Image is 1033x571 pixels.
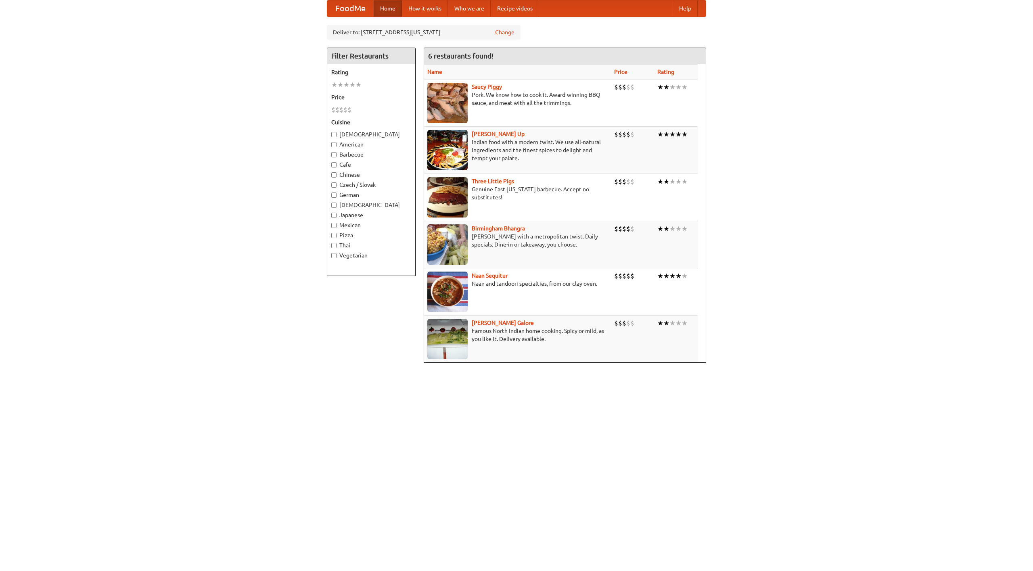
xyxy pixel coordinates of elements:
[682,83,688,92] li: ★
[622,83,626,92] li: $
[427,138,608,162] p: Indian food with a modern twist. We use all-natural ingredients and the finest spices to delight ...
[622,319,626,328] li: $
[657,177,663,186] li: ★
[618,130,622,139] li: $
[331,132,337,137] input: [DEMOGRAPHIC_DATA]
[472,225,525,232] a: Birmingham Bhangra
[614,177,618,186] li: $
[626,319,630,328] li: $
[349,80,355,89] li: ★
[331,152,337,157] input: Barbecue
[331,211,411,219] label: Japanese
[331,130,411,138] label: [DEMOGRAPHIC_DATA]
[339,105,343,114] li: $
[657,130,663,139] li: ★
[669,83,675,92] li: ★
[630,130,634,139] li: $
[343,80,349,89] li: ★
[657,83,663,92] li: ★
[657,319,663,328] li: ★
[448,0,491,17] a: Who we are
[331,231,411,239] label: Pizza
[682,130,688,139] li: ★
[675,83,682,92] li: ★
[331,68,411,76] h5: Rating
[675,224,682,233] li: ★
[663,224,669,233] li: ★
[331,172,337,178] input: Chinese
[343,105,347,114] li: $
[331,142,337,147] input: American
[427,177,468,218] img: littlepigs.jpg
[622,177,626,186] li: $
[331,241,411,249] label: Thai
[335,105,339,114] li: $
[630,224,634,233] li: $
[427,272,468,312] img: naansequitur.jpg
[331,233,337,238] input: Pizza
[618,224,622,233] li: $
[618,272,622,280] li: $
[657,272,663,280] li: ★
[669,177,675,186] li: ★
[331,203,337,208] input: [DEMOGRAPHIC_DATA]
[675,177,682,186] li: ★
[614,319,618,328] li: $
[427,69,442,75] a: Name
[675,272,682,280] li: ★
[331,181,411,189] label: Czech / Slovak
[427,83,468,123] img: saucy.jpg
[675,130,682,139] li: ★
[331,251,411,259] label: Vegetarian
[614,69,627,75] a: Price
[374,0,402,17] a: Home
[427,280,608,288] p: Naan and tandoori specialties, from our clay oven.
[614,272,618,280] li: $
[622,130,626,139] li: $
[626,130,630,139] li: $
[427,224,468,265] img: bhangra.jpg
[327,48,415,64] h4: Filter Restaurants
[657,69,674,75] a: Rating
[495,28,514,36] a: Change
[669,130,675,139] li: ★
[331,105,335,114] li: $
[682,177,688,186] li: ★
[663,177,669,186] li: ★
[663,83,669,92] li: ★
[331,140,411,149] label: American
[331,161,411,169] label: Cafe
[614,130,618,139] li: $
[472,84,502,90] a: Saucy Piggy
[618,319,622,328] li: $
[331,162,337,167] input: Cafe
[427,185,608,201] p: Genuine East [US_STATE] barbecue. Accept no substitutes!
[682,224,688,233] li: ★
[331,253,337,258] input: Vegetarian
[673,0,698,17] a: Help
[472,320,534,326] b: [PERSON_NAME] Galore
[614,83,618,92] li: $
[622,272,626,280] li: $
[331,192,337,198] input: German
[472,131,525,137] a: [PERSON_NAME] Up
[630,319,634,328] li: $
[626,83,630,92] li: $
[630,83,634,92] li: $
[347,105,351,114] li: $
[669,224,675,233] li: ★
[427,130,468,170] img: curryup.jpg
[663,130,669,139] li: ★
[630,272,634,280] li: $
[331,243,337,248] input: Thai
[331,171,411,179] label: Chinese
[331,201,411,209] label: [DEMOGRAPHIC_DATA]
[331,151,411,159] label: Barbecue
[331,223,337,228] input: Mexican
[427,327,608,343] p: Famous North Indian home cooking. Spicy or mild, as you like it. Delivery available.
[331,93,411,101] h5: Price
[331,80,337,89] li: ★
